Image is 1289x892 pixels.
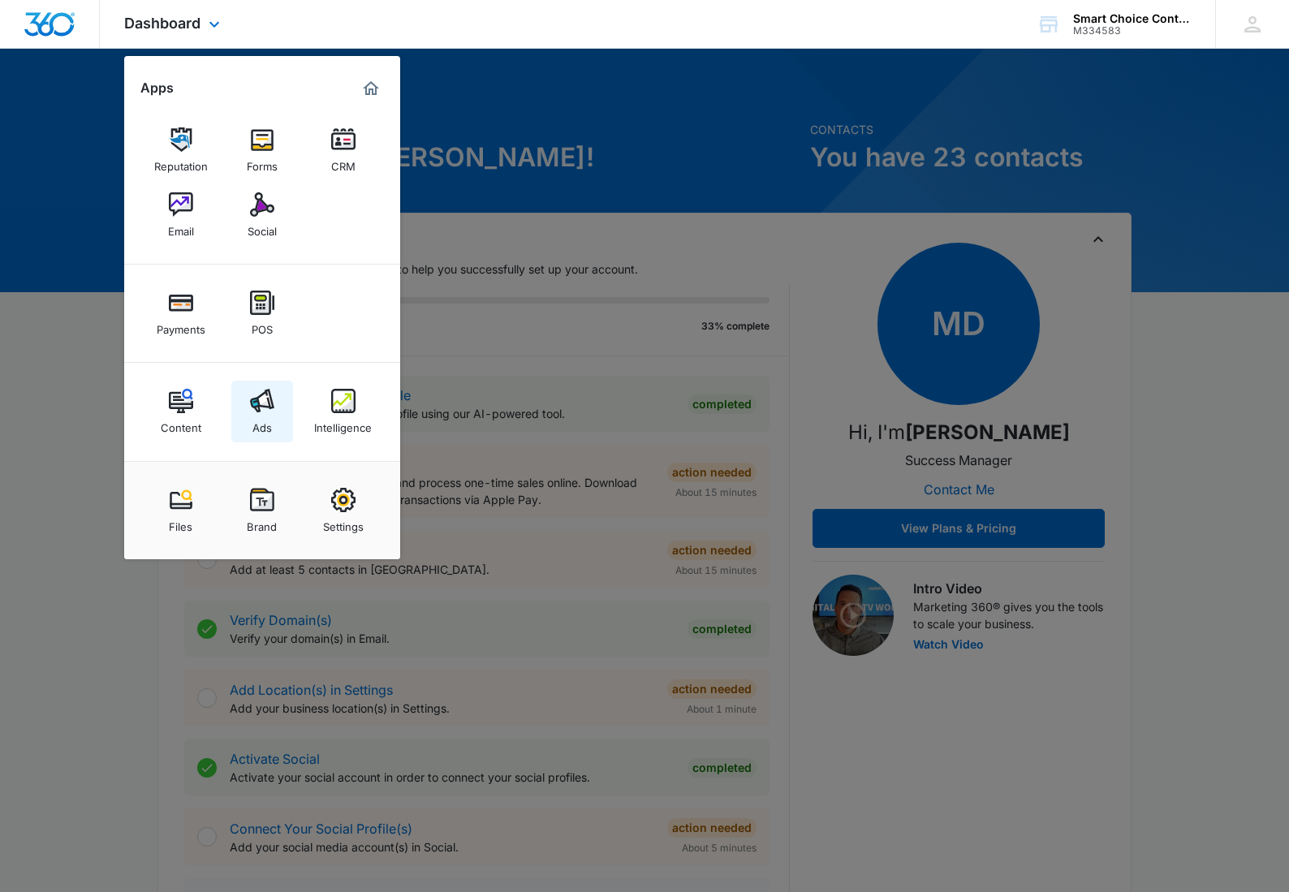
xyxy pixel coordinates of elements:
a: Forms [231,119,293,181]
a: Email [150,184,212,246]
a: Intelligence [313,381,374,442]
div: POS [252,315,273,336]
a: Reputation [150,119,212,181]
div: Settings [323,512,364,533]
div: account name [1073,12,1192,25]
a: Ads [231,381,293,442]
span: Dashboard [124,15,200,32]
div: Social [248,217,277,238]
a: Content [150,381,212,442]
a: CRM [313,119,374,181]
div: account id [1073,25,1192,37]
a: Settings [313,480,374,541]
div: CRM [331,152,356,173]
div: Intelligence [314,413,372,434]
h2: Apps [140,80,174,96]
div: Reputation [154,152,208,173]
div: Payments [157,315,205,336]
div: Content [161,413,201,434]
a: Marketing 360® Dashboard [358,75,384,101]
a: Brand [231,480,293,541]
div: Ads [252,413,272,434]
div: Files [169,512,192,533]
div: Brand [247,512,277,533]
a: Files [150,480,212,541]
a: POS [231,282,293,344]
a: Social [231,184,293,246]
a: Payments [150,282,212,344]
div: Forms [247,152,278,173]
div: Email [168,217,194,238]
